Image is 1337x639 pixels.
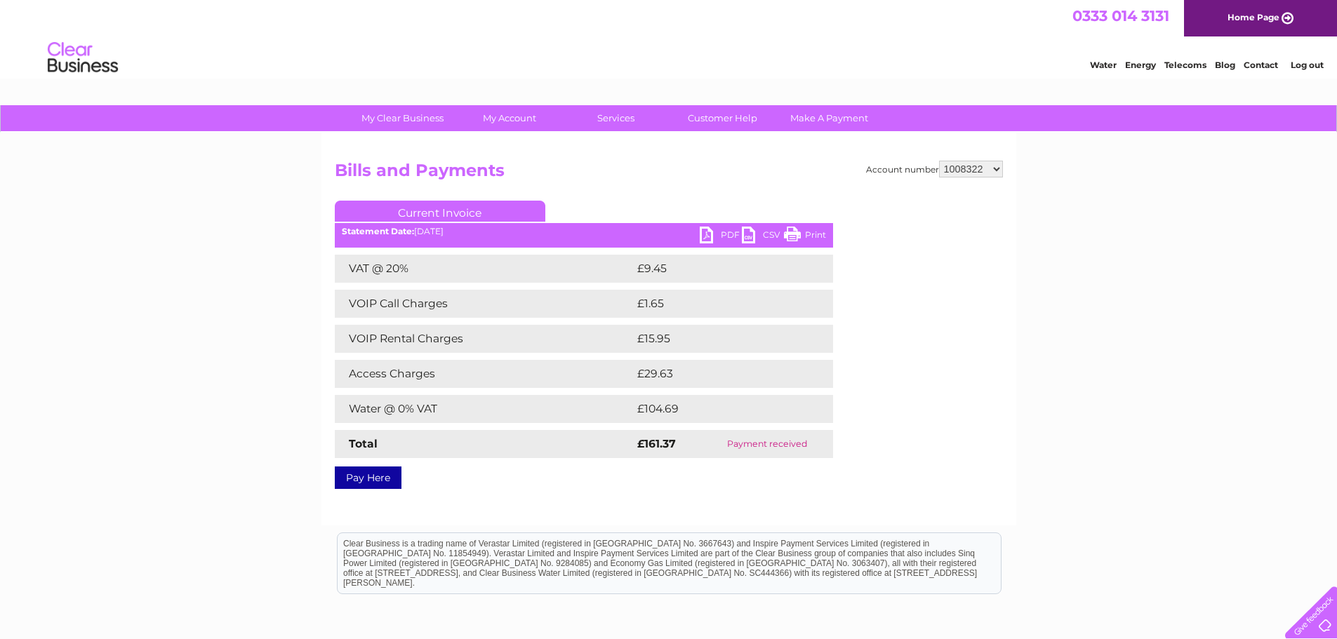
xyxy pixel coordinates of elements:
td: £1.65 [634,290,799,318]
a: Make A Payment [771,105,887,131]
a: Current Invoice [335,201,545,222]
a: Pay Here [335,466,401,489]
a: Energy [1125,60,1156,70]
a: Telecoms [1164,60,1206,70]
td: VOIP Call Charges [335,290,634,318]
a: Contact [1244,60,1278,70]
a: Customer Help [665,105,780,131]
strong: £161.37 [637,437,676,450]
a: PDF [700,227,742,247]
h2: Bills and Payments [335,161,1003,187]
a: Blog [1215,60,1235,70]
a: My Clear Business [345,105,460,131]
a: Services [558,105,674,131]
a: 0333 014 3131 [1072,7,1169,25]
td: £15.95 [634,325,804,353]
td: £104.69 [634,395,808,423]
td: Water @ 0% VAT [335,395,634,423]
div: Account number [866,161,1003,177]
strong: Total [349,437,378,450]
div: [DATE] [335,227,833,236]
td: VAT @ 20% [335,255,634,283]
td: VOIP Rental Charges [335,325,634,353]
img: logo.png [47,36,119,79]
a: Print [784,227,826,247]
td: Payment received [702,430,832,458]
a: CSV [742,227,784,247]
td: £29.63 [634,360,805,388]
div: Clear Business is a trading name of Verastar Limited (registered in [GEOGRAPHIC_DATA] No. 3667643... [338,8,1001,68]
td: Access Charges [335,360,634,388]
a: Log out [1291,60,1324,70]
td: £9.45 [634,255,801,283]
a: Water [1090,60,1117,70]
a: My Account [451,105,567,131]
b: Statement Date: [342,226,414,236]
